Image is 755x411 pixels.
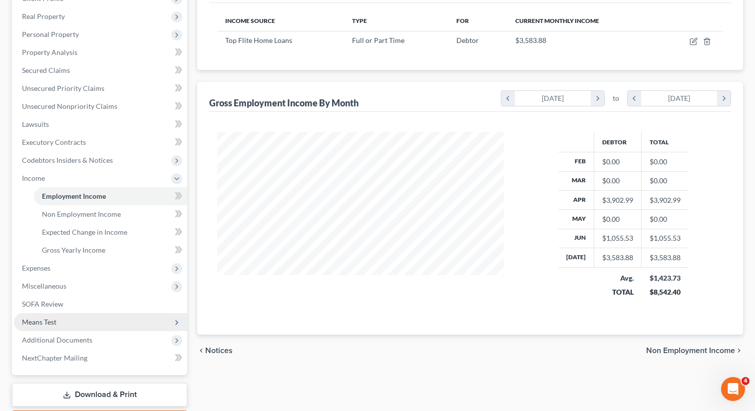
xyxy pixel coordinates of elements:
div: [DATE] [641,91,718,106]
span: Unsecured Nonpriority Claims [22,102,117,110]
th: Total [642,132,689,152]
th: Apr [558,190,594,209]
a: Unsecured Nonpriority Claims [14,97,187,115]
a: NextChapter Mailing [14,349,187,367]
iframe: Intercom live chat [721,377,745,401]
div: $8,542.40 [650,287,681,297]
span: Miscellaneous [22,282,66,290]
div: $1,055.53 [602,233,633,243]
a: Secured Claims [14,61,187,79]
th: Debtor [594,132,642,152]
span: Income [22,174,45,182]
span: Lawsuits [22,120,49,128]
span: Codebtors Insiders & Notices [22,156,113,164]
td: $0.00 [642,171,689,190]
a: Expected Change in Income [34,223,187,241]
a: Property Analysis [14,43,187,61]
button: Non Employment Income chevron_right [646,347,743,355]
div: $3,583.88 [602,253,633,263]
i: chevron_right [717,91,731,106]
th: May [558,210,594,229]
div: $3,902.99 [602,195,633,205]
a: Employment Income [34,187,187,205]
span: Real Property [22,12,65,20]
span: Property Analysis [22,48,77,56]
td: $0.00 [642,210,689,229]
span: Non Employment Income [646,347,735,355]
i: chevron_right [735,347,743,355]
td: $3,583.88 [642,248,689,267]
a: Gross Yearly Income [34,241,187,259]
a: Non Employment Income [34,205,187,223]
span: Gross Yearly Income [42,246,105,254]
span: Non Employment Income [42,210,121,218]
a: Download & Print [12,383,187,407]
button: chevron_left Notices [197,347,233,355]
span: Employment Income [42,192,106,200]
span: Means Test [22,318,56,326]
span: $3,583.88 [515,36,546,44]
a: Lawsuits [14,115,187,133]
span: Personal Property [22,30,79,38]
span: Unsecured Priority Claims [22,84,104,92]
span: NextChapter Mailing [22,354,87,362]
i: chevron_left [628,91,641,106]
div: $0.00 [602,157,633,167]
div: $0.00 [602,176,633,186]
span: Expected Change in Income [42,228,127,236]
span: SOFA Review [22,300,63,308]
div: Avg. [602,273,634,283]
i: chevron_left [197,347,205,355]
span: to [613,93,619,103]
i: chevron_left [501,91,515,106]
span: Executory Contracts [22,138,86,146]
th: [DATE] [558,248,594,267]
span: Type [352,17,367,24]
div: $1,423.73 [650,273,681,283]
div: Gross Employment Income By Month [209,97,359,109]
td: $0.00 [642,152,689,171]
td: $3,902.99 [642,190,689,209]
span: For [456,17,469,24]
span: 4 [742,377,750,385]
span: Secured Claims [22,66,70,74]
a: Unsecured Priority Claims [14,79,187,97]
th: Mar [558,171,594,190]
span: Debtor [456,36,479,44]
div: $0.00 [602,214,633,224]
a: SOFA Review [14,295,187,313]
span: Notices [205,347,233,355]
span: Expenses [22,264,50,272]
a: Executory Contracts [14,133,187,151]
th: Feb [558,152,594,171]
div: [DATE] [515,91,591,106]
td: $1,055.53 [642,229,689,248]
span: Income Source [225,17,275,24]
span: Current Monthly Income [515,17,599,24]
i: chevron_right [591,91,604,106]
span: Additional Documents [22,336,92,344]
th: Jun [558,229,594,248]
div: TOTAL [602,287,634,297]
span: Full or Part Time [352,36,404,44]
span: Top Flite Home Loans [225,36,292,44]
